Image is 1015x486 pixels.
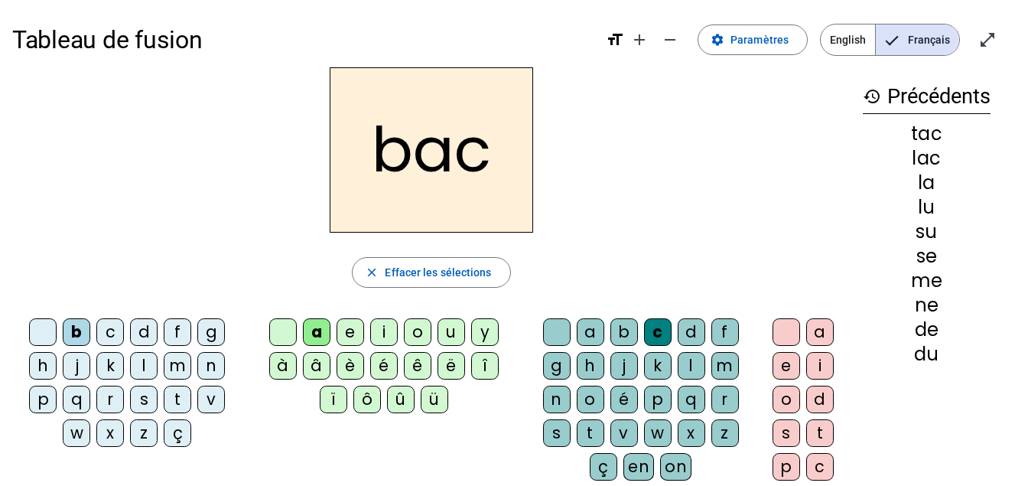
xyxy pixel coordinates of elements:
[863,321,991,339] div: de
[543,352,571,380] div: g
[711,386,739,413] div: r
[806,386,834,413] div: d
[421,386,448,413] div: ü
[711,318,739,346] div: f
[577,318,604,346] div: a
[678,386,705,413] div: q
[197,318,225,346] div: g
[698,24,808,55] button: Paramètres
[130,318,158,346] div: d
[876,24,959,55] span: Français
[471,352,499,380] div: î
[63,352,90,380] div: j
[863,247,991,266] div: se
[644,386,672,413] div: p
[164,318,191,346] div: f
[863,149,991,168] div: lac
[330,67,533,233] h2: bac
[644,352,672,380] div: k
[197,386,225,413] div: v
[863,272,991,290] div: me
[644,419,672,447] div: w
[820,24,960,56] mat-button-toggle-group: Language selection
[63,318,90,346] div: b
[610,352,638,380] div: j
[863,125,991,143] div: tac
[655,24,685,55] button: Diminuer la taille de la police
[370,352,398,380] div: é
[164,419,191,447] div: ç
[678,419,705,447] div: x
[711,33,724,47] mat-icon: settings
[404,318,431,346] div: o
[863,80,991,114] h3: Précédents
[773,419,800,447] div: s
[678,352,705,380] div: l
[711,352,739,380] div: m
[863,296,991,315] div: ne
[320,386,347,413] div: ï
[863,223,991,241] div: su
[29,352,57,380] div: h
[610,386,638,413] div: é
[164,386,191,413] div: t
[130,352,158,380] div: l
[96,352,124,380] div: k
[806,453,834,481] div: c
[806,318,834,346] div: a
[730,31,789,49] span: Paramètres
[370,318,398,346] div: i
[972,24,1003,55] button: Entrer en plein écran
[387,386,415,413] div: û
[577,419,604,447] div: t
[773,386,800,413] div: o
[63,386,90,413] div: q
[353,386,381,413] div: ô
[197,352,225,380] div: n
[438,352,465,380] div: ë
[337,352,364,380] div: è
[130,386,158,413] div: s
[863,198,991,217] div: lu
[773,453,800,481] div: p
[385,263,491,282] span: Effacer les sélections
[96,419,124,447] div: x
[164,352,191,380] div: m
[543,419,571,447] div: s
[543,386,571,413] div: n
[29,386,57,413] div: p
[863,87,881,106] mat-icon: history
[821,24,875,55] span: English
[352,257,510,288] button: Effacer les sélections
[606,31,624,49] mat-icon: format_size
[96,318,124,346] div: c
[806,352,834,380] div: i
[590,453,617,481] div: ç
[269,352,297,380] div: à
[303,318,330,346] div: a
[863,174,991,192] div: la
[644,318,672,346] div: c
[610,318,638,346] div: b
[863,345,991,364] div: du
[337,318,364,346] div: e
[661,31,679,49] mat-icon: remove
[63,419,90,447] div: w
[471,318,499,346] div: y
[630,31,649,49] mat-icon: add
[978,31,997,49] mat-icon: open_in_full
[806,419,834,447] div: t
[577,386,604,413] div: o
[404,352,431,380] div: ê
[365,266,379,279] mat-icon: close
[773,352,800,380] div: e
[623,453,654,481] div: en
[130,419,158,447] div: z
[96,386,124,413] div: r
[678,318,705,346] div: d
[660,453,691,481] div: on
[624,24,655,55] button: Augmenter la taille de la police
[12,15,594,64] h1: Tableau de fusion
[711,419,739,447] div: z
[610,419,638,447] div: v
